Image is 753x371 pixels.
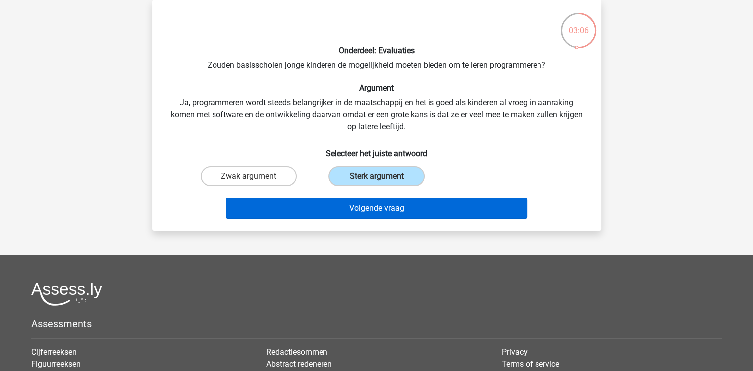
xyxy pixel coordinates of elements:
div: Zouden basisscholen jonge kinderen de mogelijkheid moeten bieden om te leren programmeren? Ja, pr... [156,8,597,223]
a: Figuurreeksen [31,359,81,369]
h5: Assessments [31,318,722,330]
div: 03:06 [560,12,597,37]
img: Assessly logo [31,282,102,306]
h6: Argument [168,83,585,93]
a: Redactiesommen [266,347,327,357]
a: Terms of service [502,359,559,369]
label: Sterk argument [328,166,425,186]
h6: Onderdeel: Evaluaties [168,46,585,55]
a: Cijferreeksen [31,347,77,357]
a: Privacy [502,347,528,357]
a: Abstract redeneren [266,359,332,369]
h6: Selecteer het juiste antwoord [168,141,585,158]
button: Volgende vraag [226,198,527,219]
label: Zwak argument [201,166,297,186]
